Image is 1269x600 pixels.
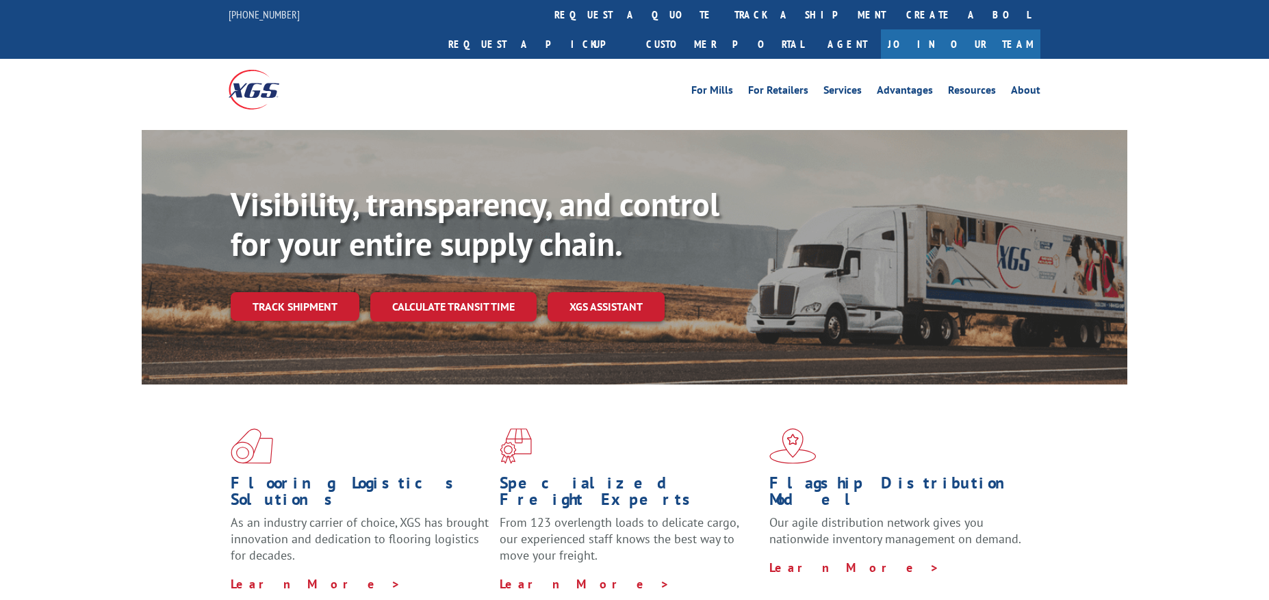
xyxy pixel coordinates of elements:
[1011,85,1040,100] a: About
[231,475,489,514] h1: Flooring Logistics Solutions
[636,29,814,59] a: Customer Portal
[229,8,300,21] a: [PHONE_NUMBER]
[877,85,933,100] a: Advantages
[231,576,401,592] a: Learn More >
[769,428,817,464] img: xgs-icon-flagship-distribution-model-red
[948,85,996,100] a: Resources
[370,292,537,322] a: Calculate transit time
[500,475,758,514] h1: Specialized Freight Experts
[769,514,1021,547] span: Our agile distribution network gives you nationwide inventory management on demand.
[814,29,881,59] a: Agent
[500,428,532,464] img: xgs-icon-focused-on-flooring-red
[231,292,359,321] a: Track shipment
[769,475,1028,514] h1: Flagship Distribution Model
[500,576,670,592] a: Learn More >
[769,560,940,575] a: Learn More >
[691,85,733,100] a: For Mills
[500,514,758,575] p: From 123 overlength loads to delicate cargo, our experienced staff knows the best way to move you...
[881,29,1040,59] a: Join Our Team
[231,514,489,563] span: As an industry carrier of choice, XGS has brought innovation and dedication to flooring logistics...
[748,85,808,100] a: For Retailers
[548,292,665,322] a: XGS ASSISTANT
[231,183,719,265] b: Visibility, transparency, and control for your entire supply chain.
[231,428,273,464] img: xgs-icon-total-supply-chain-intelligence-red
[823,85,862,100] a: Services
[438,29,636,59] a: Request a pickup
